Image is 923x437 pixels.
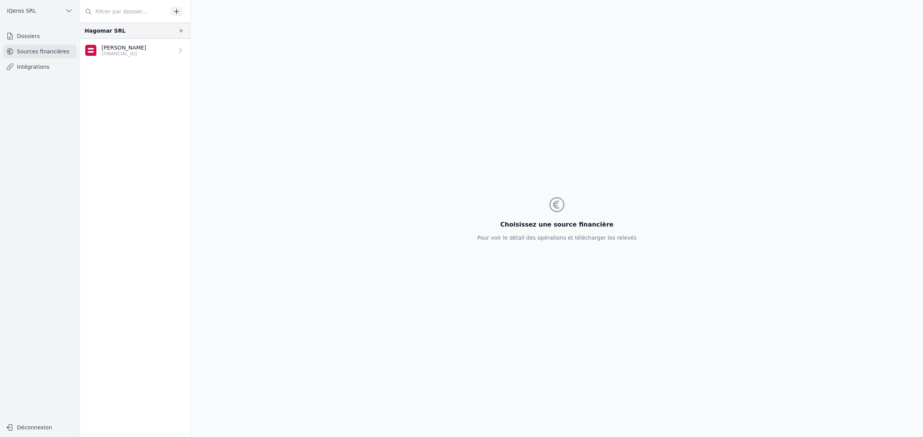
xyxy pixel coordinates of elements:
p: [PERSON_NAME] [102,44,146,51]
p: Pour voir le détail des opérations et télécharger les relevés [477,234,636,242]
a: Dossiers [3,29,77,43]
a: Intégrations [3,60,77,74]
p: [FINANCIAL_ID] [102,51,146,57]
img: belfius-1.png [85,44,97,56]
span: iQeros SRL [7,7,36,15]
div: Hagomar SRL [85,26,125,35]
h3: Choisissez une source financière [477,220,636,229]
button: Déconnexion [3,421,77,434]
input: Filtrer par dossier... [80,5,168,18]
button: iQeros SRL [3,5,77,17]
a: [PERSON_NAME] [FINANCIAL_ID] [80,39,190,62]
a: Sources financières [3,45,77,58]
